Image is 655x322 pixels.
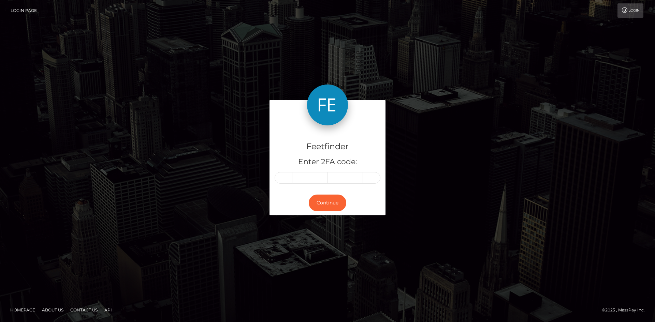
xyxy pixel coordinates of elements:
[8,305,38,315] a: Homepage
[68,305,100,315] a: Contact Us
[602,306,650,314] div: © 2025 , MassPay Inc.
[275,141,380,153] h4: Feetfinder
[39,305,66,315] a: About Us
[11,3,37,18] a: Login Page
[307,85,348,125] img: Feetfinder
[309,195,346,211] button: Continue
[102,305,115,315] a: API
[275,157,380,167] h5: Enter 2FA code:
[617,3,643,18] a: Login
